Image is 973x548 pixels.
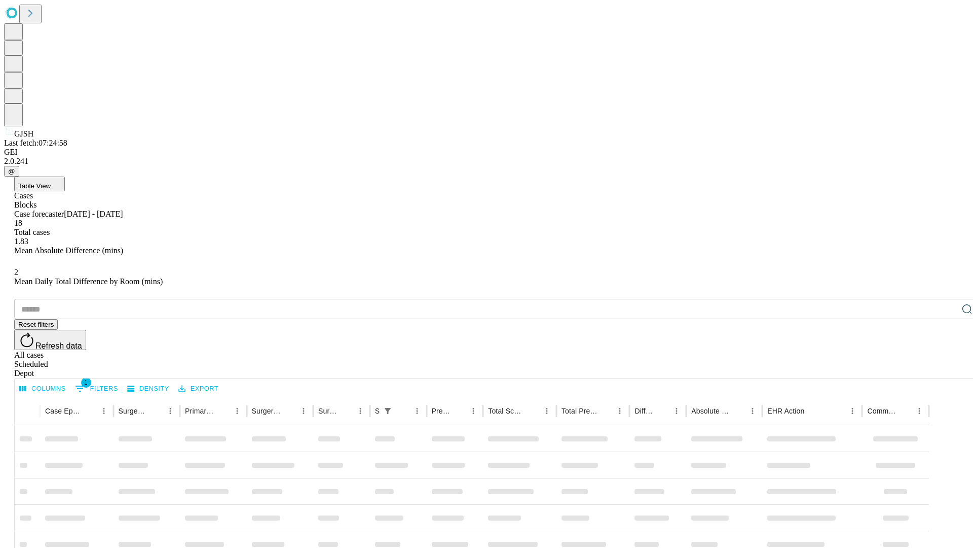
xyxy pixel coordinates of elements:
button: Sort [731,404,745,418]
button: Menu [912,404,926,418]
span: 2 [14,268,18,277]
button: Sort [282,404,296,418]
button: Sort [216,404,230,418]
button: Show filters [381,404,395,418]
span: Last fetch: 07:24:58 [4,139,67,147]
button: Show filters [72,381,121,397]
span: 1.83 [14,237,28,246]
button: Menu [540,404,554,418]
div: EHR Action [767,407,804,415]
button: Refresh data [14,330,86,350]
span: Mean Daily Total Difference by Room (mins) [14,277,163,286]
button: Menu [466,404,480,418]
button: Menu [353,404,367,418]
div: Absolute Difference [691,407,730,415]
button: Sort [598,404,613,418]
button: Reset filters [14,319,58,330]
button: Menu [613,404,627,418]
button: Sort [83,404,97,418]
div: Case Epic Id [45,407,82,415]
button: Menu [669,404,684,418]
div: Surgeon Name [119,407,148,415]
div: Surgery Name [252,407,281,415]
button: Sort [805,404,819,418]
button: Sort [339,404,353,418]
button: Export [176,381,221,397]
button: Menu [845,404,859,418]
span: Case forecaster [14,210,64,218]
button: @ [4,166,19,177]
div: 2.0.241 [4,157,969,166]
div: Surgery Date [318,407,338,415]
button: Sort [526,404,540,418]
button: Density [125,381,172,397]
span: Table View [18,182,51,190]
button: Menu [163,404,177,418]
button: Select columns [17,381,68,397]
button: Menu [296,404,311,418]
button: Sort [655,404,669,418]
button: Table View [14,177,65,191]
div: Primary Service [185,407,214,415]
span: Total cases [14,228,50,236]
button: Sort [149,404,163,418]
button: Menu [745,404,760,418]
div: Total Scheduled Duration [488,407,525,415]
button: Sort [452,404,466,418]
div: Scheduled In Room Duration [375,407,380,415]
div: Difference [634,407,654,415]
div: Predicted In Room Duration [432,407,452,415]
button: Sort [396,404,410,418]
span: 1 [81,378,91,388]
span: @ [8,167,15,175]
div: Total Predicted Duration [562,407,598,415]
div: Comments [867,407,896,415]
button: Menu [230,404,244,418]
span: 18 [14,219,22,227]
button: Menu [97,404,111,418]
button: Sort [898,404,912,418]
span: Refresh data [35,341,82,350]
span: GJSH [14,129,33,138]
span: Mean Absolute Difference (mins) [14,246,123,255]
div: 1 active filter [381,404,395,418]
span: [DATE] - [DATE] [64,210,123,218]
button: Menu [410,404,424,418]
span: Reset filters [18,321,54,328]
div: GEI [4,148,969,157]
